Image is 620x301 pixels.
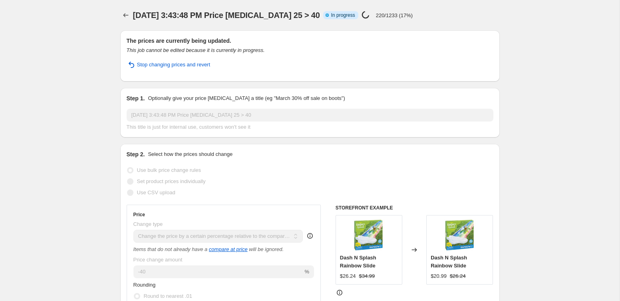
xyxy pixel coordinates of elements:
span: This title is just for internal use, customers won't see it [127,124,250,130]
button: Price change jobs [120,10,131,21]
h3: Price [133,211,145,218]
p: Optionally give your price [MEDICAL_DATA] a title (eg "March 30% off sale on boots") [148,94,345,102]
h2: Step 2. [127,150,145,158]
span: Dash N Splash Rainbow Slide [340,255,376,269]
strike: $34.99 [359,272,375,280]
input: -20 [133,265,303,278]
span: Set product prices individually [137,178,206,184]
button: Stop changing prices and revert [122,58,215,71]
span: Use bulk price change rules [137,167,201,173]
img: unnamed-2_7cbb53e4-be14-40d4-815a-a7df82f4459f_80x.jpg [353,219,385,251]
h2: The prices are currently being updated. [127,37,493,45]
span: Stop changing prices and revert [137,61,211,69]
button: compare at price [209,246,248,252]
div: help [306,232,314,240]
span: In progress [331,12,355,18]
span: Rounding [133,282,156,288]
h2: Step 1. [127,94,145,102]
strike: $26.24 [450,272,466,280]
span: Dash N Splash Rainbow Slide [431,255,467,269]
i: This job cannot be edited because it is currently in progress. [127,47,265,53]
img: unnamed-2_7cbb53e4-be14-40d4-815a-a7df82f4459f_80x.jpg [444,219,476,251]
p: Select how the prices should change [148,150,232,158]
span: % [304,269,309,275]
i: will be ignored. [249,246,284,252]
span: Price change amount [133,257,183,263]
i: Items that do not already have a [133,246,208,252]
h6: STOREFRONT EXAMPLE [336,205,493,211]
input: 30% off holiday sale [127,109,493,122]
span: Round to nearest .01 [144,293,192,299]
div: $20.99 [431,272,447,280]
p: 220/1233 (17%) [376,12,413,18]
span: Use CSV upload [137,189,175,195]
div: $26.24 [340,272,356,280]
span: Change type [133,221,163,227]
span: [DATE] 3:43:48 PM Price [MEDICAL_DATA] 25 > 40 [133,11,320,20]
